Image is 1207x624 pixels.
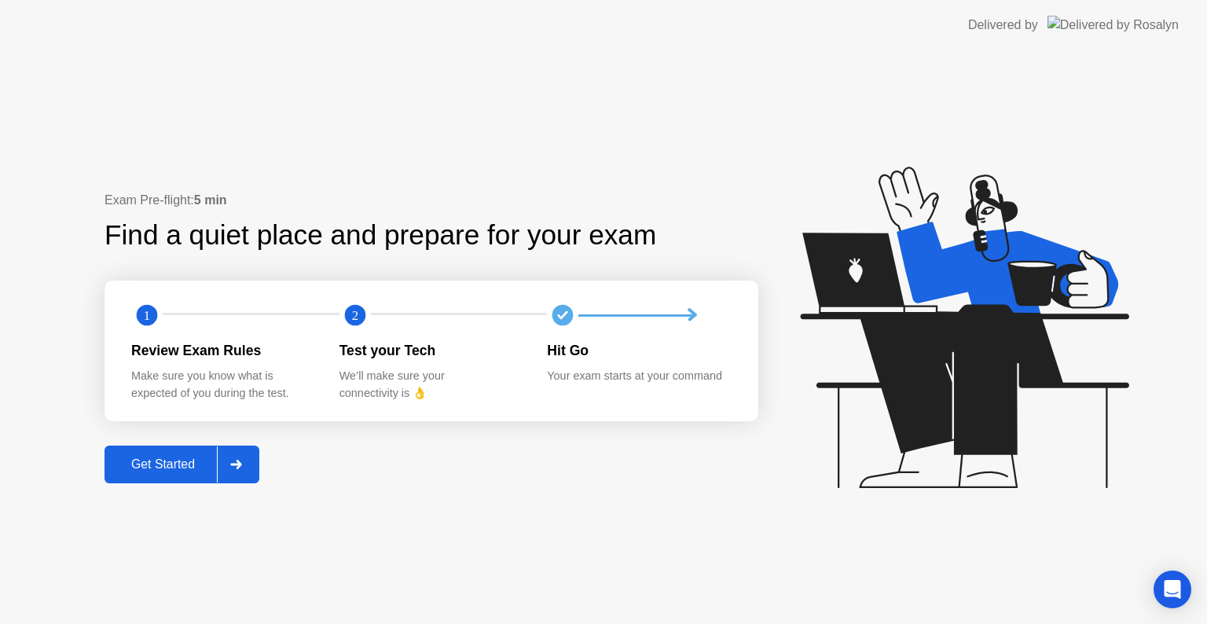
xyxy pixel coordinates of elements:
[105,446,259,483] button: Get Started
[1154,571,1191,608] div: Open Intercom Messenger
[105,215,659,256] div: Find a quiet place and prepare for your exam
[144,308,150,323] text: 1
[105,191,758,210] div: Exam Pre-flight:
[547,368,730,385] div: Your exam starts at your command
[339,340,523,361] div: Test your Tech
[352,308,358,323] text: 2
[547,340,730,361] div: Hit Go
[131,340,314,361] div: Review Exam Rules
[109,457,217,472] div: Get Started
[339,368,523,402] div: We’ll make sure your connectivity is 👌
[968,16,1038,35] div: Delivered by
[1047,16,1179,34] img: Delivered by Rosalyn
[131,368,314,402] div: Make sure you know what is expected of you during the test.
[194,193,227,207] b: 5 min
